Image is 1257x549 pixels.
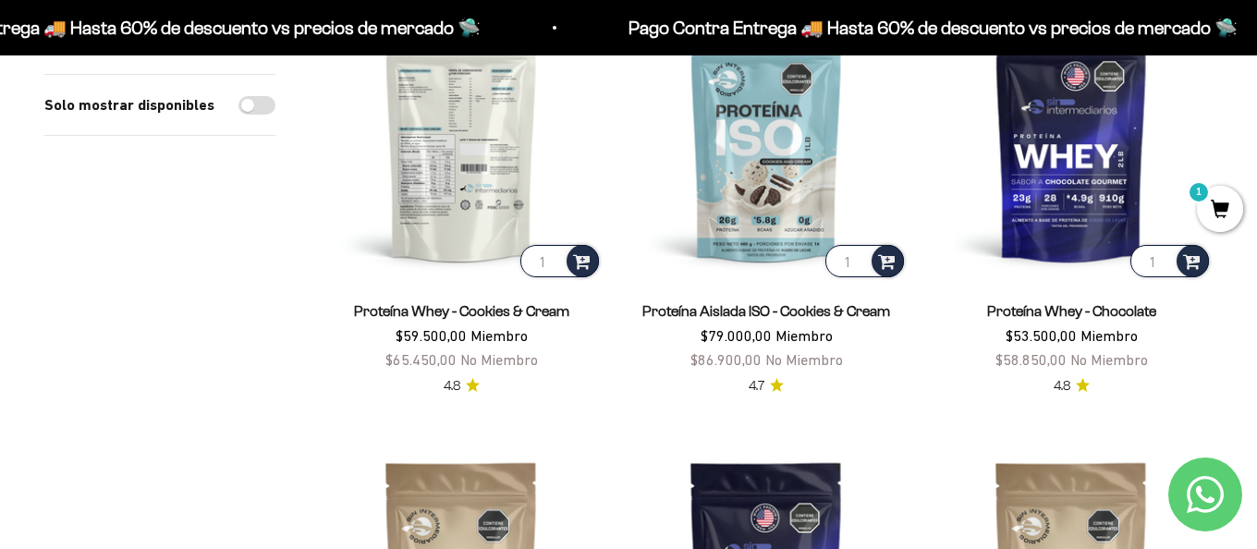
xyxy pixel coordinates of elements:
[44,93,214,117] label: Solo mostrar disponibles
[1054,376,1070,396] span: 4.8
[749,376,764,396] span: 4.7
[690,351,762,368] span: $86.900,00
[628,13,1237,43] p: Pago Contra Entrega 🚚 Hasta 60% de descuento vs precios de mercado 🛸
[444,376,460,396] span: 4.8
[775,327,833,344] span: Miembro
[1070,351,1148,368] span: No Miembro
[354,303,569,319] a: Proteína Whey - Cookies & Cream
[749,376,784,396] a: 4.74.7 de 5.0 estrellas
[1188,181,1210,203] mark: 1
[987,303,1156,319] a: Proteína Whey - Chocolate
[385,351,457,368] span: $65.450,00
[642,303,890,319] a: Proteína Aislada ISO - Cookies & Cream
[444,376,480,396] a: 4.84.8 de 5.0 estrellas
[1080,327,1138,344] span: Miembro
[765,351,843,368] span: No Miembro
[470,327,528,344] span: Miembro
[1006,327,1077,344] span: $53.500,00
[396,327,467,344] span: $59.500,00
[1054,376,1090,396] a: 4.84.8 de 5.0 estrellas
[995,351,1067,368] span: $58.850,00
[460,351,538,368] span: No Miembro
[1197,201,1243,221] a: 1
[701,327,772,344] span: $79.000,00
